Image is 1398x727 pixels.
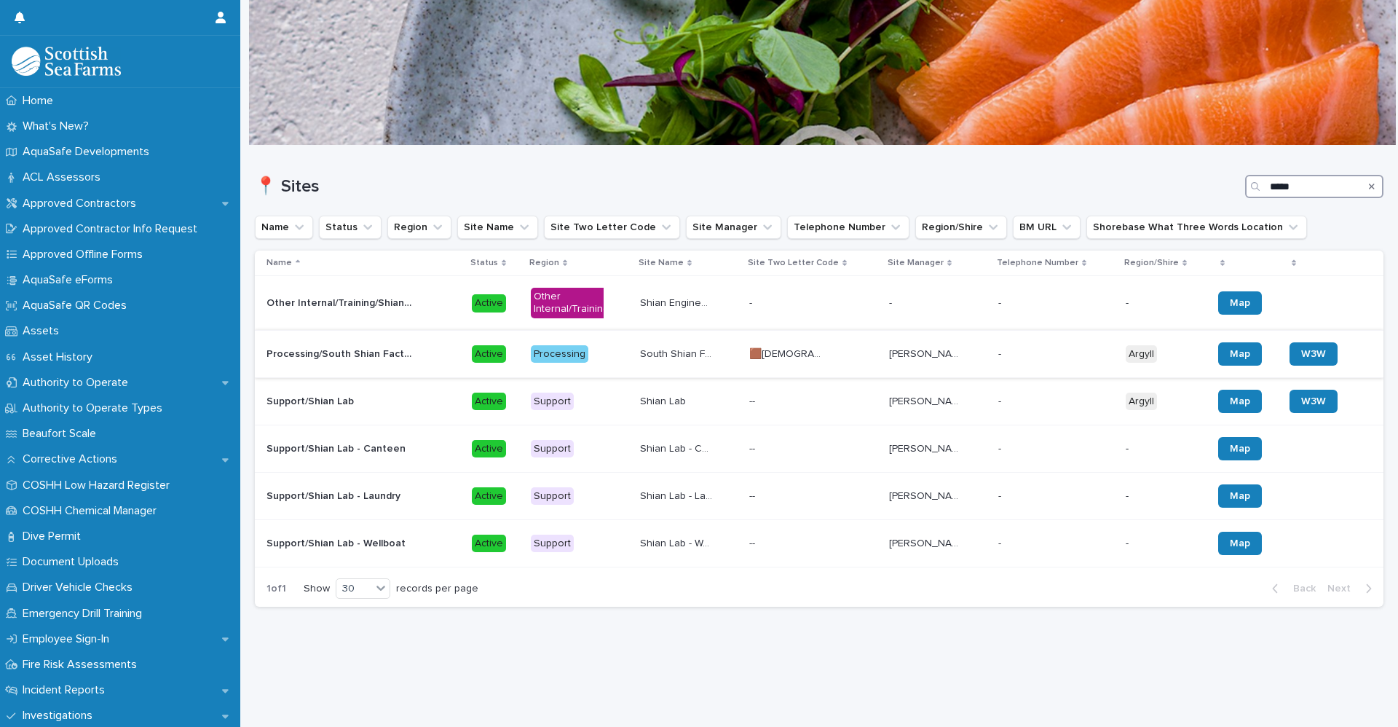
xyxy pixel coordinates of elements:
[255,571,298,607] p: 1 of 1
[1260,582,1322,595] button: Back
[749,294,755,310] p: -
[1126,393,1157,411] div: Argyll
[639,255,684,271] p: Site Name
[17,248,154,262] p: Approved Offline Forms
[17,324,71,338] p: Assets
[531,535,574,553] div: Support
[1301,396,1326,406] span: W3W
[17,658,149,672] p: Fire Risk Assessments
[17,299,138,313] p: AquaSafe QR Codes
[387,216,451,239] button: Region
[12,47,121,76] img: bPIBxiqnSb2ggTQWdOVV
[544,216,680,239] button: Site Two Letter Code
[997,255,1078,271] p: Telephone Number
[255,216,313,239] button: Name
[1013,216,1081,239] button: BM URL
[17,530,92,543] p: Dive Permit
[472,294,506,313] div: Active
[266,255,292,271] p: Name
[304,583,330,595] p: Show
[531,345,588,363] div: Processing
[529,255,559,271] p: Region
[17,273,125,287] p: AquaSafe eForms
[17,222,209,236] p: Approved Contractor Info Request
[1218,484,1262,508] a: Map
[531,440,574,458] div: Support
[472,440,506,458] div: Active
[472,345,506,363] div: Active
[255,176,1239,197] h1: 📍 Sites
[17,145,161,159] p: AquaSafe Developments
[1126,297,1198,310] p: -
[1218,390,1262,413] a: Map
[748,255,839,271] p: Site Two Letter Code
[266,487,403,503] p: Support/Shian Lab - Laundry
[1284,583,1316,594] span: Back
[889,345,965,361] p: [PERSON_NAME]
[1218,532,1262,555] a: Map
[17,607,154,621] p: Emergency Drill Training
[1126,538,1198,550] p: -
[686,216,781,239] button: Site Manager
[17,683,116,697] p: Incident Reports
[640,393,689,408] p: Shian Lab
[17,581,144,594] p: Driver Vehicle Checks
[457,216,538,239] button: Site Name
[1230,491,1250,501] span: Map
[266,294,415,310] p: Other Internal/Training/Shian Engineering
[17,197,148,211] p: Approved Contractors
[640,440,716,455] p: Shian Lab - Canteen
[17,94,65,108] p: Home
[255,425,1383,472] tr: Support/Shian Lab - CanteenSupport/Shian Lab - Canteen ActiveSupportShian Lab - CanteenShian Lab ...
[472,487,506,506] div: Active
[17,376,140,390] p: Authority to Operate
[17,452,129,466] p: Corrective Actions
[472,535,506,553] div: Active
[1218,437,1262,460] a: Map
[531,288,612,318] div: Other Internal/Training
[17,401,174,415] p: Authority to Operate Types
[749,440,758,455] p: --
[266,393,357,408] p: Support/Shian Lab
[255,330,1383,377] tr: Processing/South Shian FactoryProcessing/South Shian Factory ActiveProcessingSouth Shian FactoryS...
[266,440,408,455] p: Support/Shian Lab - Canteen
[1230,444,1250,454] span: Map
[17,555,130,569] p: Document Uploads
[255,377,1383,425] tr: Support/Shian LabSupport/Shian Lab ActiveSupportShian LabShian Lab ---- [PERSON_NAME][PERSON_NAME...
[749,487,758,503] p: --
[749,345,825,361] p: 🟫[DEMOGRAPHIC_DATA]
[1230,396,1250,406] span: Map
[396,583,478,595] p: records per page
[1245,175,1383,198] input: Search
[1230,298,1250,308] span: Map
[749,535,758,550] p: --
[640,294,716,310] p: Shian Engineering
[17,479,181,492] p: COSHH Low Hazard Register
[1301,349,1326,359] span: W3W
[1290,390,1338,413] a: W3W
[998,345,1004,361] p: -
[1327,583,1359,594] span: Next
[17,709,104,723] p: Investigations
[998,440,1004,455] p: -
[889,440,965,455] p: [PERSON_NAME]
[888,255,944,271] p: Site Manager
[889,535,965,550] p: [PERSON_NAME]
[749,393,758,408] p: --
[17,119,100,133] p: What's New?
[998,393,1004,408] p: -
[1126,443,1198,455] p: -
[17,350,104,364] p: Asset History
[1322,582,1383,595] button: Next
[1218,291,1262,315] a: Map
[319,216,382,239] button: Status
[1218,342,1262,366] a: Map
[255,472,1383,519] tr: Support/Shian Lab - LaundrySupport/Shian Lab - Laundry ActiveSupportShian Lab - LaundryShian Lab ...
[472,393,506,411] div: Active
[1290,342,1338,366] a: W3W
[787,216,909,239] button: Telephone Number
[17,427,108,441] p: Beaufort Scale
[998,487,1004,503] p: -
[1124,255,1179,271] p: Region/Shire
